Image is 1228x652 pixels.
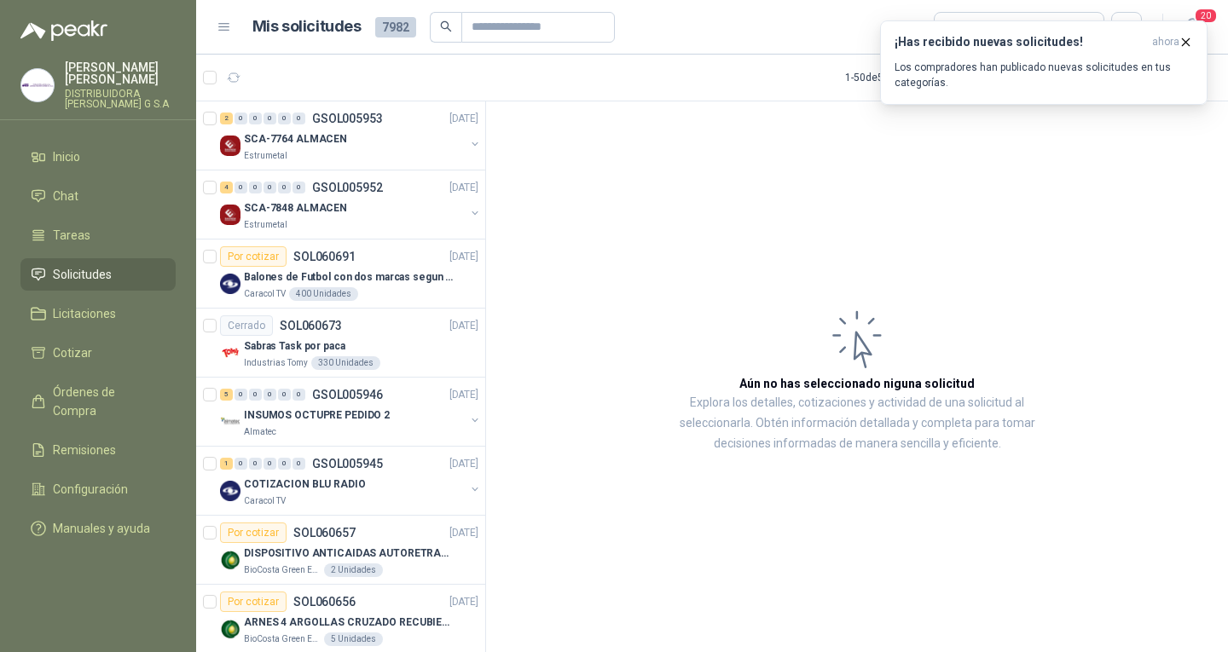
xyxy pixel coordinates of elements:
[449,525,478,541] p: [DATE]
[657,393,1057,454] p: Explora los detalles, cotizaciones y actividad de una solicitud al seleccionarla. Obtén informaci...
[220,205,240,225] img: Company Logo
[244,338,345,355] p: Sabras Task por paca
[196,309,485,378] a: CerradoSOL060673[DATE] Company LogoSabras Task por pacaIndustrias Tomy330 Unidades
[244,494,286,508] p: Caracol TV
[53,265,112,284] span: Solicitudes
[196,516,485,585] a: Por cotizarSOL060657[DATE] Company LogoDISPOSITIVO ANTICAIDAS AUTORETRACTILBioCosta Green Energy ...
[1152,35,1179,49] span: ahora
[880,20,1208,105] button: ¡Has recibido nuevas solicitudes!ahora Los compradores han publicado nuevas solicitudes en tus ca...
[449,318,478,334] p: [DATE]
[244,545,456,562] p: DISPOSITIVO ANTICAIDAS AUTORETRACTIL
[278,113,291,124] div: 0
[53,304,116,323] span: Licitaciones
[293,458,305,470] div: 0
[20,258,176,291] a: Solicitudes
[53,147,80,166] span: Inicio
[293,251,356,263] p: SOL060691
[244,218,287,232] p: Estrumetal
[293,182,305,193] div: 0
[20,337,176,369] a: Cotizar
[845,64,956,91] div: 1 - 50 de 5545
[196,239,485,309] a: Por cotizarSOL060691[DATE] Company LogoBalones de Futbol con dos marcas segun adjunto. Adjuntar c...
[244,356,308,370] p: Industrias Tomy
[20,376,176,427] a: Órdenes de Compra
[449,111,478,127] p: [DATE]
[249,113,262,124] div: 0
[53,480,128,499] span: Configuración
[293,527,356,539] p: SOL060657
[293,113,305,124] div: 0
[20,20,107,41] img: Logo peakr
[220,343,240,363] img: Company Logo
[235,182,247,193] div: 0
[20,297,176,330] a: Licitaciones
[65,61,176,85] p: [PERSON_NAME] [PERSON_NAME]
[220,591,287,612] div: Por cotizar
[278,182,291,193] div: 0
[293,596,356,608] p: SOL060656
[235,458,247,470] div: 0
[449,456,478,472] p: [DATE]
[244,269,456,286] p: Balones de Futbol con dos marcas segun adjunto. Adjuntar cotizacion en su formato
[1194,8,1218,24] span: 20
[235,113,247,124] div: 0
[235,389,247,401] div: 0
[53,343,92,362] span: Cotizar
[53,226,90,245] span: Tareas
[53,441,116,459] span: Remisiones
[65,89,176,109] p: DISTRIBUIDORA [PERSON_NAME] G S.A
[739,374,975,393] h3: Aún no has seleccionado niguna solicitud
[895,60,1193,90] p: Los compradores han publicado nuevas solicitudes en tus categorías.
[449,594,478,610] p: [DATE]
[244,425,276,439] p: Almatec
[249,182,262,193] div: 0
[244,287,286,301] p: Caracol TV
[293,389,305,401] div: 0
[220,384,482,439] a: 5 0 0 0 0 0 GSOL005946[DATE] Company LogoINSUMOS OCTUPRE PEDIDO 2Almatec
[244,149,287,163] p: Estrumetal
[289,287,358,301] div: 400 Unidades
[449,180,478,196] p: [DATE]
[375,17,416,38] span: 7982
[220,550,240,570] img: Company Logo
[312,113,383,124] p: GSOL005953
[324,563,383,577] div: 2 Unidades
[311,356,380,370] div: 330 Unidades
[449,387,478,403] p: [DATE]
[252,14,362,39] h1: Mis solicitudes
[21,69,54,101] img: Company Logo
[244,131,347,147] p: SCA-7764 ALMACEN
[440,20,452,32] span: search
[20,473,176,505] a: Configuración
[264,182,276,193] div: 0
[449,249,478,265] p: [DATE]
[20,434,176,466] a: Remisiones
[20,141,176,173] a: Inicio
[244,614,456,631] p: ARNES 4 ARGOLLAS CRUZADO RECUBIERTO PVC
[264,389,276,401] div: 0
[220,246,287,267] div: Por cotizar
[312,182,383,193] p: GSOL005952
[244,476,366,493] p: COTIZACION BLU RADIO
[220,182,233,193] div: 4
[895,35,1145,49] h3: ¡Has recibido nuevas solicitudes!
[278,458,291,470] div: 0
[244,563,321,577] p: BioCosta Green Energy S.A.S
[220,522,287,543] div: Por cotizar
[312,458,383,470] p: GSOL005945
[264,458,276,470] div: 0
[220,136,240,156] img: Company Logo
[220,113,233,124] div: 2
[220,108,482,163] a: 2 0 0 0 0 0 GSOL005953[DATE] Company LogoSCA-7764 ALMACENEstrumetal
[220,274,240,294] img: Company Logo
[249,458,262,470] div: 0
[53,519,150,538] span: Manuales y ayuda
[264,113,276,124] div: 0
[244,632,321,646] p: BioCosta Green Energy S.A.S
[324,632,383,646] div: 5 Unidades
[1177,12,1208,43] button: 20
[220,481,240,501] img: Company Logo
[220,177,482,232] a: 4 0 0 0 0 0 GSOL005952[DATE] Company LogoSCA-7848 ALMACENEstrumetal
[20,512,176,545] a: Manuales y ayuda
[280,320,342,332] p: SOL060673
